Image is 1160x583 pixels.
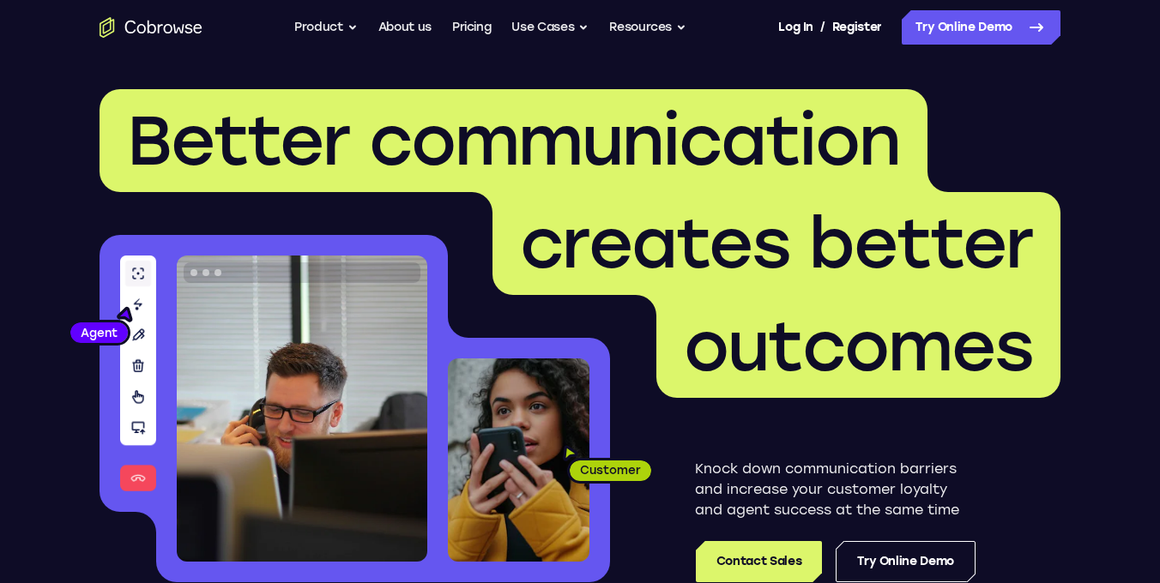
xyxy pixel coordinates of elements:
a: Try Online Demo [836,541,976,582]
span: creates better [520,202,1033,285]
p: Knock down communication barriers and increase your customer loyalty and agent success at the sam... [695,459,976,520]
a: Log In [778,10,813,45]
span: / [820,17,825,38]
a: Pricing [452,10,492,45]
button: Use Cases [511,10,589,45]
button: Product [294,10,358,45]
a: Register [832,10,882,45]
a: About us [378,10,432,45]
img: A customer support agent talking on the phone [177,255,427,562]
img: A customer holding their phone [448,358,589,562]
button: Resources [609,10,686,45]
span: Better communication [127,99,900,182]
span: outcomes [684,305,1033,388]
a: Try Online Demo [902,10,1060,45]
a: Go to the home page [100,17,202,38]
a: Contact Sales [696,541,822,582]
